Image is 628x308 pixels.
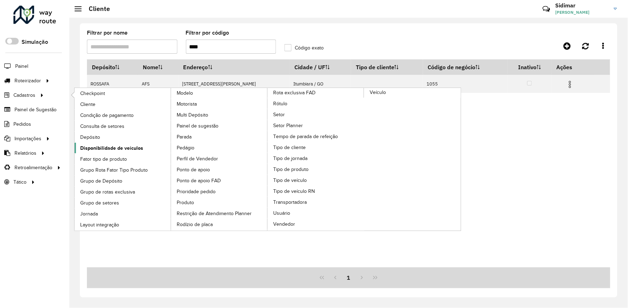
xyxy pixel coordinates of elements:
a: Checkpoint [75,88,171,99]
span: Multi Depósito [177,111,208,119]
a: Tipo de veículo RN [268,186,364,196]
span: Pedágio [177,144,194,152]
a: Jornada [75,208,171,219]
a: Rota exclusiva FAD [171,88,364,231]
a: Perfil de Vendedor [171,153,268,164]
a: Tipo de jornada [268,153,364,164]
th: Inativo [507,60,552,75]
span: Setor [273,111,285,118]
a: Modelo [75,88,268,231]
label: Código exato [284,44,324,52]
span: [PERSON_NAME] [556,9,609,16]
a: Pedágio [171,142,268,153]
span: Parada [177,133,192,141]
th: Depósito [87,60,138,75]
span: Painel de sugestão [177,122,218,130]
span: Ponto de apoio [177,166,210,173]
span: Ponto de apoio FAD [177,177,221,184]
a: Ponto de apoio [171,164,268,175]
span: Tipo de produto [273,166,309,173]
td: ROSSAFA [87,75,138,93]
a: Transportadora [268,197,364,207]
span: Cadastros [13,91,35,99]
span: Perfil de Vendedor [177,155,218,162]
span: Disponibilidade de veículos [80,144,143,152]
span: Modelo [177,89,193,97]
td: 1055 [423,75,507,93]
span: Tipo de veículo [273,177,307,184]
span: Painel [15,63,28,70]
th: Tipo de cliente [351,60,423,75]
td: Itumbiara / GO [290,75,351,93]
a: Grupo de setores [75,197,171,208]
span: Vendedor [273,220,295,228]
a: Consulta de setores [75,121,171,131]
th: Nome [138,60,178,75]
a: Contato Rápido [539,1,554,17]
th: Ações [552,60,594,75]
button: 1 [342,271,356,284]
span: Tipo de jornada [273,155,307,162]
span: Grupo de Depósito [80,177,122,185]
a: Rótulo [268,98,364,109]
span: Consulta de setores [80,123,124,130]
a: Tipo de veículo [268,175,364,185]
span: Retroalimentação [14,164,52,171]
a: Disponibilidade de veículos [75,143,171,153]
a: Setor Planner [268,120,364,131]
a: Grupo de Depósito [75,176,171,186]
span: Jornada [80,210,98,218]
span: Painel de Sugestão [14,106,57,113]
span: Checkpoint [80,90,105,97]
th: Cidade / UF [290,60,351,75]
span: Rota exclusiva FAD [273,89,316,96]
td: [STREET_ADDRESS][PERSON_NAME] [178,75,290,93]
a: Produto [171,197,268,208]
a: Multi Depósito [171,109,268,120]
a: Cliente [75,99,171,109]
span: Relatórios [14,149,36,157]
span: Grupo de rotas exclusiva [80,188,135,196]
span: Grupo Rota Fator Tipo Produto [80,166,148,174]
span: Roteirizador [14,77,41,84]
span: Setor Planner [273,122,303,129]
a: Setor [268,109,364,120]
a: Grupo Rota Fator Tipo Produto [75,165,171,175]
span: Tempo de parada de refeição [273,133,338,140]
span: Tático [13,178,27,186]
a: Layout integração [75,219,171,230]
span: Tipo de veículo RN [273,188,315,195]
span: Layout integração [80,221,119,229]
a: Tipo de produto [268,164,364,174]
span: Usuário [273,209,290,217]
a: Usuário [268,208,364,218]
span: Transportadora [273,199,307,206]
a: Tempo de parada de refeição [268,131,364,142]
a: Parada [171,131,268,142]
span: Cliente [80,101,95,108]
a: Fator tipo de produto [75,154,171,164]
a: Grupo de rotas exclusiva [75,186,171,197]
h2: Cliente [82,5,110,13]
a: Condição de pagamento [75,110,171,120]
label: Filtrar por código [186,29,229,37]
label: Simulação [22,38,48,46]
label: Filtrar por nome [87,29,128,37]
span: Tipo de cliente [273,144,306,151]
span: Veículo [370,89,386,96]
a: Prioridade pedido [171,186,268,197]
a: Motorista [171,99,268,109]
span: Pedidos [13,120,31,128]
td: AFS [138,75,178,93]
span: Produto [177,199,194,206]
span: Importações [14,135,41,142]
a: Ponto de apoio FAD [171,175,268,186]
a: Veículo [268,88,461,231]
span: Rótulo [273,100,287,107]
a: Restrição de Atendimento Planner [171,208,268,219]
span: Prioridade pedido [177,188,216,195]
a: Rodízio de placa [171,219,268,230]
span: Rodízio de placa [177,221,213,228]
a: Tipo de cliente [268,142,364,153]
span: Restrição de Atendimento Planner [177,210,252,217]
